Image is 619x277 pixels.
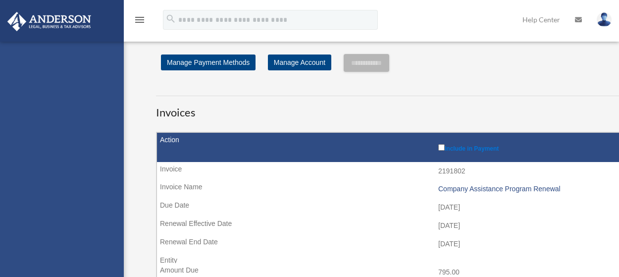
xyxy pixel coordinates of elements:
[268,55,331,70] a: Manage Account
[161,55,256,70] a: Manage Payment Methods
[165,13,176,24] i: search
[438,144,445,151] input: Include in Payment
[4,12,94,31] img: Anderson Advisors Platinum Portal
[597,12,612,27] img: User Pic
[134,17,146,26] a: menu
[134,14,146,26] i: menu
